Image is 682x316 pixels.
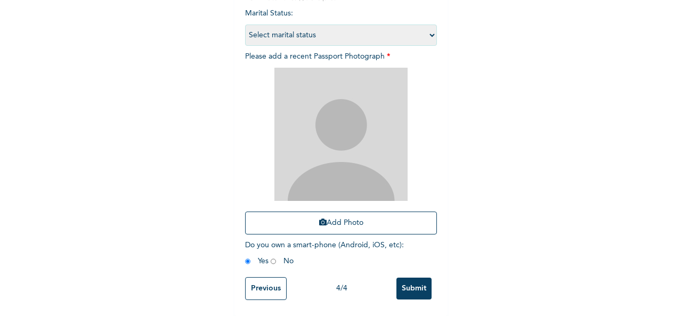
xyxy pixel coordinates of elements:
span: Please add a recent Passport Photograph [245,53,437,240]
div: 4 / 4 [287,283,396,294]
button: Add Photo [245,212,437,234]
input: Submit [396,278,432,299]
input: Previous [245,277,287,300]
img: Crop [274,68,408,201]
span: Marital Status : [245,10,437,39]
span: Do you own a smart-phone (Android, iOS, etc) : Yes No [245,241,404,265]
